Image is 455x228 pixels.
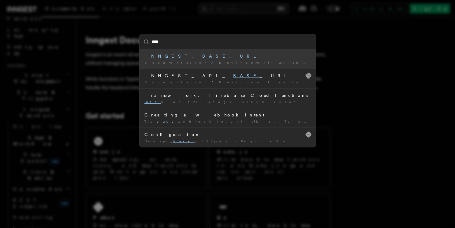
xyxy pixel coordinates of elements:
[219,80,321,84] span: Environment variables
[144,112,311,118] div: Creating a webhook intent
[144,100,311,104] div: d on the Google Cloud Function architecture, the Firebase Cloud …
[211,61,217,64] span: /
[233,73,260,78] mark: BASE
[157,120,178,123] mark: base
[144,139,311,143] div: Nameapi_ _urlTypestrRequiredoptionalDescriptionOverride the default …
[144,53,311,59] div: INNGEST_ _URL
[211,80,217,84] span: /
[202,54,229,59] mark: BASE
[144,61,209,64] span: Documentation
[144,92,311,98] div: Framework: Firebase Cloud Functions
[173,139,194,143] mark: base
[144,100,161,104] mark: Base
[144,119,311,124] div: The webhook intent URL is: To customize the intent …
[144,131,311,138] div: Configuration
[144,80,209,84] span: Documentation
[144,73,311,79] div: INNGEST_API_ _URL
[219,61,318,64] span: Environment Variables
